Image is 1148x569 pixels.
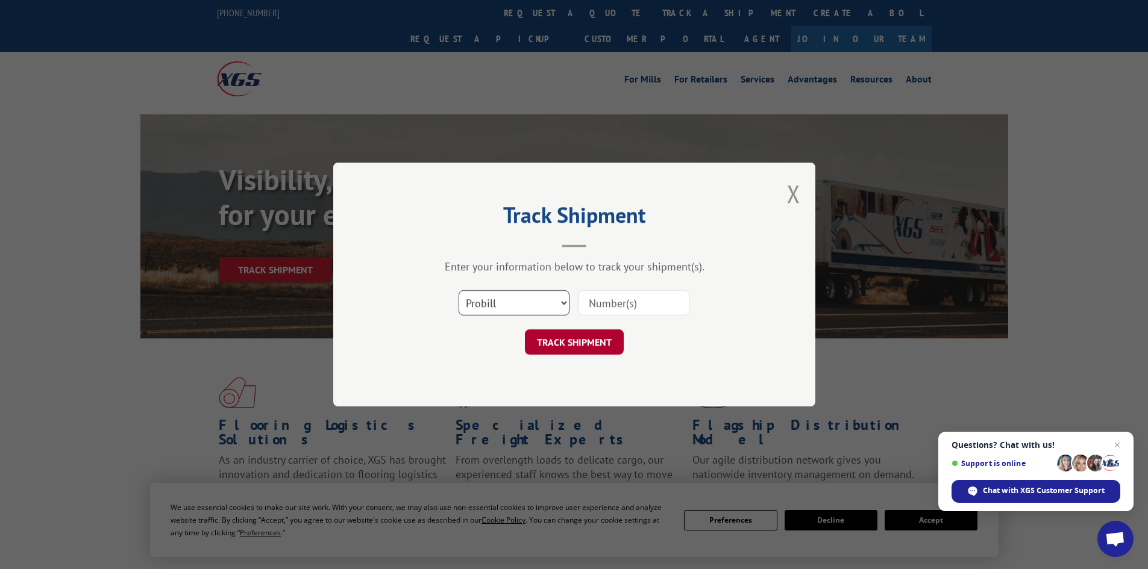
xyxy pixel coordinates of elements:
[1097,521,1134,557] div: Open chat
[579,290,689,316] input: Number(s)
[525,329,624,355] button: TRACK SHIPMENT
[1110,438,1124,452] span: Close chat
[787,178,800,210] button: Close modal
[952,480,1120,503] div: Chat with XGS Customer Support
[952,440,1120,450] span: Questions? Chat with us!
[394,260,755,273] div: Enter your information below to track your shipment(s).
[983,485,1105,496] span: Chat with XGS Customer Support
[394,207,755,229] h2: Track Shipment
[952,459,1053,468] span: Support is online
